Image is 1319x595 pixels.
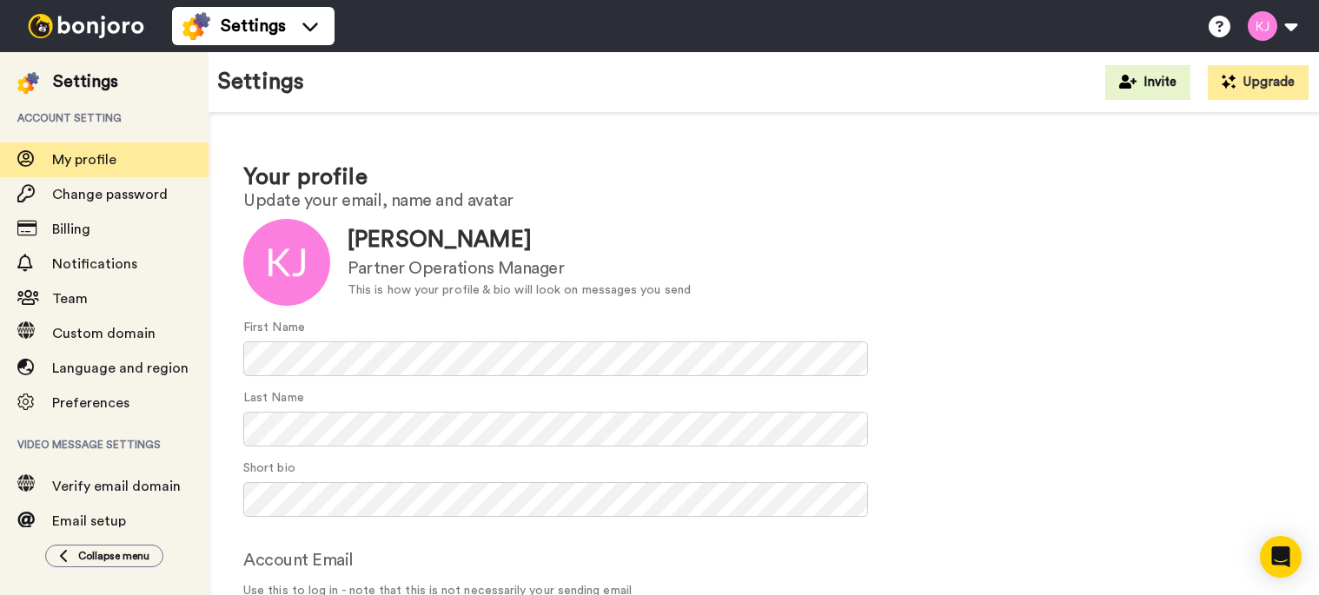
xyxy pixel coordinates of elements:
button: Upgrade [1208,65,1309,100]
span: My profile [52,153,116,167]
h1: Settings [217,69,304,95]
label: Last Name [243,389,304,407]
span: Change password [52,188,168,202]
h1: Your profile [243,165,1284,190]
div: Settings [53,69,118,94]
button: Collapse menu [45,545,163,567]
label: Account Email [243,547,354,573]
div: Partner Operations Manager [348,256,691,281]
span: Language and region [52,361,189,375]
span: Settings [221,14,286,38]
span: Verify email domain [52,479,181,493]
span: Email setup [52,514,126,528]
label: Short bio [243,459,295,478]
span: Billing [52,222,90,236]
h2: Update your email, name and avatar [243,191,1284,210]
button: Invite [1105,65,1190,100]
div: Open Intercom Messenger [1260,536,1302,578]
span: Custom domain [52,327,156,340]
label: First Name [243,319,305,337]
img: settings-colored.svg [182,12,210,40]
span: Preferences [52,396,129,410]
span: Team [52,292,88,306]
span: Notifications [52,257,137,271]
img: bj-logo-header-white.svg [21,14,151,38]
span: Collapse menu [78,549,149,563]
img: settings-colored.svg [17,72,39,94]
div: This is how your profile & bio will look on messages you send [348,281,691,300]
div: [PERSON_NAME] [348,224,691,256]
